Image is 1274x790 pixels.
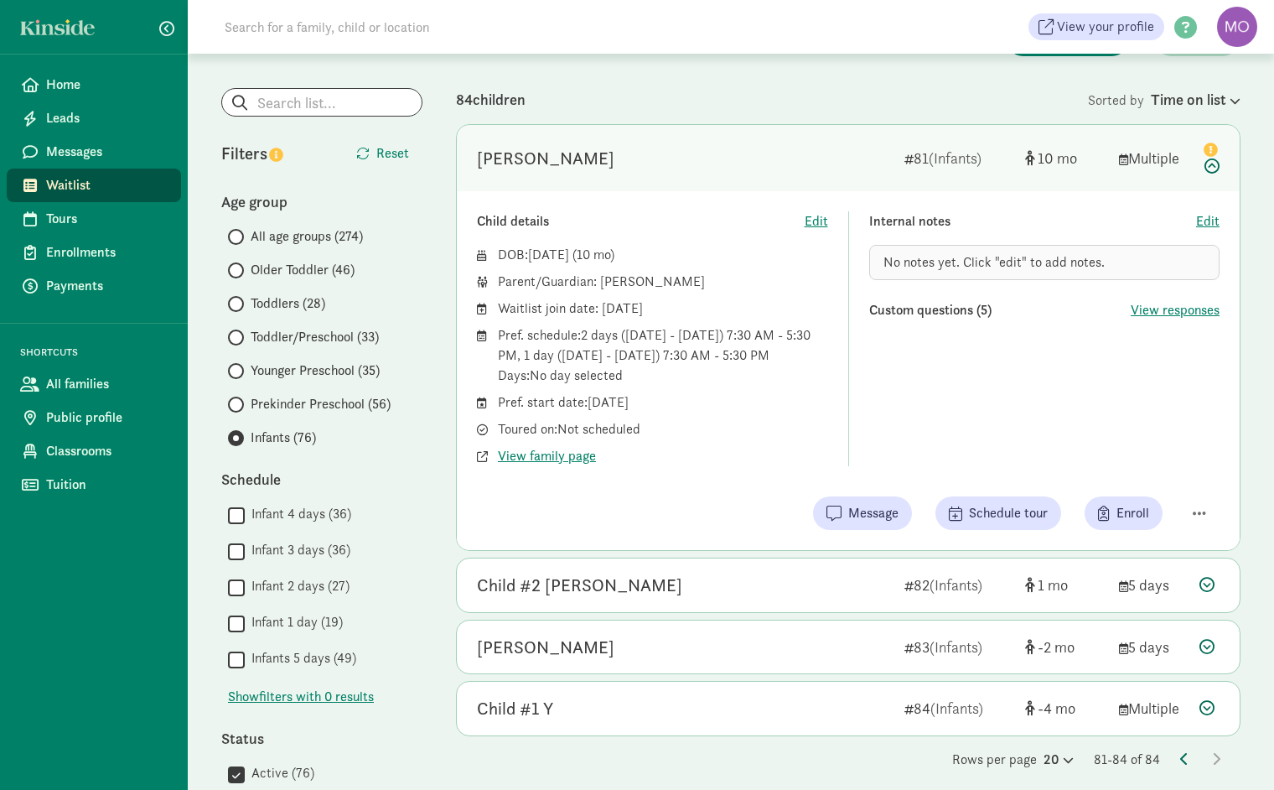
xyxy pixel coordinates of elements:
span: [DATE] [528,246,569,263]
div: Child #2 Arensberg [477,572,682,599]
span: Enroll [1116,503,1149,523]
button: Reset [343,137,422,170]
div: Sorted by [1088,88,1240,111]
div: 83 [904,636,1012,658]
div: 82 [904,574,1012,596]
a: Tours [7,202,181,236]
span: View your profile [1057,17,1154,37]
label: Infant 4 days (36) [245,504,351,524]
a: Public profile [7,401,181,434]
label: Infants 5 days (49) [245,648,356,668]
div: 81 [904,147,1012,169]
div: Mia Teuton [477,634,614,661]
button: Schedule tour [935,496,1061,530]
div: Parent/Guardian: [PERSON_NAME] [498,272,828,292]
input: Search list... [222,89,422,116]
div: Internal notes [869,211,1197,231]
span: Tuition [46,475,168,495]
a: Payments [7,269,181,303]
button: Enroll [1085,496,1163,530]
span: 1 [1038,575,1068,595]
a: Classrooms [7,434,181,468]
div: Waitlist join date: [DATE] [498,299,828,319]
div: 5 days [1119,636,1186,658]
div: [object Object] [1025,574,1106,596]
label: Infant 1 day (19) [245,612,343,632]
span: Older Toddler (46) [251,260,355,280]
a: Waitlist [7,169,181,202]
div: [object Object] [1025,636,1106,658]
div: Ace Carr [477,145,614,172]
button: View responses [1131,300,1220,320]
label: Active (76) [245,763,314,783]
div: Pref. start date: [DATE] [498,392,828,413]
div: 84 children [456,88,1088,111]
span: -2 [1038,637,1075,657]
a: Home [7,68,181,101]
div: Multiple [1119,147,1186,169]
span: Messages [46,142,168,162]
button: View family page [498,446,596,466]
span: No notes yet. Click "edit" to add notes. [883,253,1105,271]
a: All families [7,367,181,401]
span: Tours [46,209,168,229]
span: 10 [577,246,610,263]
span: Enrollments [46,242,168,262]
div: Age group [221,190,422,213]
div: Pref. schedule: 2 days ([DATE] - [DATE]) 7:30 AM - 5:30 PM, 1 day ([DATE] - [DATE]) 7:30 AM - 5:3... [498,325,828,386]
button: Edit [1196,211,1220,231]
div: Time on list [1151,88,1240,111]
iframe: Chat Widget [1190,709,1274,790]
div: Rows per page 81-84 of 84 [456,750,1240,770]
div: Child details [477,211,805,231]
a: Messages [7,135,181,169]
span: All age groups (274) [251,226,363,247]
input: Search for a family, child or location [215,10,685,44]
div: Schedule [221,468,422,491]
div: [object Object] [1025,147,1106,169]
a: Tuition [7,468,181,502]
span: -4 [1038,699,1075,718]
span: (Infants) [930,575,982,595]
span: All families [46,374,168,394]
span: Leads [46,108,168,128]
span: Reset [376,143,409,164]
button: Showfilters with 0 results [228,687,374,707]
span: Schedule tour [969,503,1048,523]
div: Custom questions (5) [869,300,1132,320]
span: Payments [46,276,168,296]
div: Filters [221,141,322,166]
span: Toddler/Preschool (33) [251,327,379,347]
a: Enrollments [7,236,181,269]
span: Show filters with 0 results [228,687,374,707]
span: Younger Preschool (35) [251,361,380,381]
div: 20 [1044,750,1074,770]
a: View your profile [1028,13,1164,40]
label: Infant 2 days (27) [245,576,350,596]
span: Toddlers (28) [251,294,325,314]
span: Public profile [46,408,168,428]
a: Leads [7,101,181,135]
span: (Infants) [929,148,981,168]
button: Edit [805,211,828,231]
span: Home [46,75,168,95]
div: Status [221,727,422,750]
div: Multiple [1119,697,1186,720]
span: Message [848,503,899,523]
span: 10 [1038,148,1077,168]
div: [object Object] [1025,697,1106,720]
label: Infant 3 days (36) [245,540,350,560]
div: 5 days [1119,574,1186,596]
span: (Infants) [930,637,982,657]
button: Message [813,496,912,530]
span: (Infants) [930,699,983,718]
span: Prekinder Preschool (56) [251,394,391,414]
div: DOB: ( ) [498,245,828,265]
span: Waitlist [46,175,168,195]
span: Classrooms [46,441,168,461]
